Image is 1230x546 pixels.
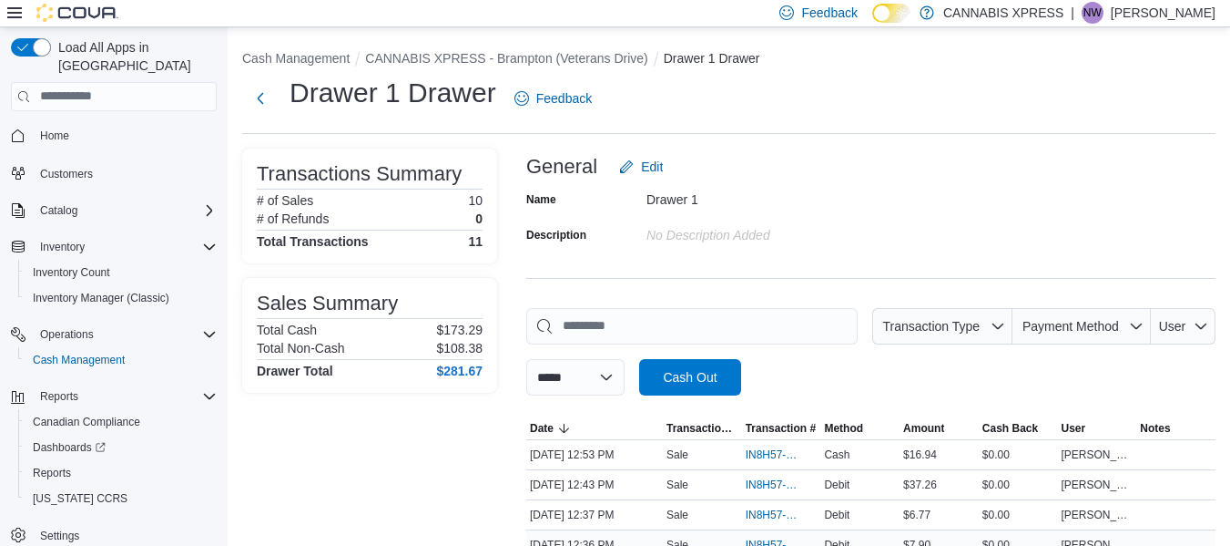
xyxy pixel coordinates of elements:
[257,211,329,226] h6: # of Refunds
[824,508,849,522] span: Debit
[979,474,1058,496] div: $0.00
[982,421,1038,436] span: Cash Back
[639,359,741,396] button: Cash Out
[663,417,742,439] button: Transaction Type
[33,386,217,407] span: Reports
[1136,417,1215,439] button: Notes
[18,486,224,511] button: [US_STATE] CCRS
[526,474,663,496] div: [DATE] 12:43 PM
[526,308,858,345] input: This is a search bar. As you type, the results lower in the page will automatically filter.
[242,80,279,117] button: Next
[257,323,317,337] h6: Total Cash
[257,364,333,378] h4: Drawer Total
[257,193,313,208] h6: # of Sales
[18,260,224,285] button: Inventory Count
[1159,319,1186,334] span: User
[25,437,113,458] a: Dashboards
[1058,417,1137,439] button: User
[475,211,483,226] p: 0
[526,156,597,178] h3: General
[641,158,663,176] span: Edit
[25,488,135,510] a: [US_STATE] CCRS
[1082,2,1103,24] div: Nathan Wilson
[664,51,760,66] button: Drawer 1 Drawer
[1062,448,1133,462] span: [PERSON_NAME]
[824,421,863,436] span: Method
[18,460,224,486] button: Reports
[33,200,85,221] button: Catalog
[1071,2,1074,24] p: |
[4,384,224,409] button: Reports
[820,417,900,439] button: Method
[365,51,647,66] button: CANNABIS XPRESS - Brampton (Veterans Drive)
[742,417,821,439] button: Transaction #
[33,200,217,221] span: Catalog
[40,389,78,404] span: Reports
[646,185,890,207] div: Drawer 1
[746,474,818,496] button: IN8H57-726836
[25,287,217,309] span: Inventory Manager (Classic)
[979,417,1058,439] button: Cash Back
[33,415,140,429] span: Canadian Compliance
[242,51,350,66] button: Cash Management
[903,421,944,436] span: Amount
[746,421,816,436] span: Transaction #
[18,435,224,460] a: Dashboards
[646,221,890,242] div: No Description added
[746,448,799,462] span: IN8H57-726846
[1140,421,1170,436] span: Notes
[242,49,1215,71] nav: An example of EuiBreadcrumbs
[25,437,217,458] span: Dashboards
[33,236,217,258] span: Inventory
[1022,319,1119,334] span: Payment Method
[33,163,100,185] a: Customers
[903,448,937,462] span: $16.94
[436,323,483,337] p: $173.29
[40,240,85,254] span: Inventory
[4,322,224,347] button: Operations
[18,347,224,373] button: Cash Management
[943,2,1063,24] p: CANNABIS XPRESS
[25,411,217,433] span: Canadian Compliance
[257,293,398,314] h3: Sales Summary
[33,353,125,367] span: Cash Management
[257,234,369,249] h4: Total Transactions
[666,478,688,492] p: Sale
[33,124,217,147] span: Home
[25,287,177,309] a: Inventory Manager (Classic)
[468,193,483,208] p: 10
[526,417,663,439] button: Date
[746,508,799,522] span: IN8H57-726832
[1062,508,1133,522] span: [PERSON_NAME]
[25,349,217,371] span: Cash Management
[1083,2,1102,24] span: NW
[900,417,979,439] button: Amount
[824,478,849,492] span: Debit
[25,462,78,484] a: Reports
[1151,308,1215,345] button: User
[4,122,224,149] button: Home
[436,364,483,378] h4: $281.67
[872,308,1012,345] button: Transaction Type
[290,75,496,111] h1: Drawer 1 Drawer
[40,529,79,543] span: Settings
[257,341,345,355] h6: Total Non-Cash
[33,491,127,506] span: [US_STATE] CCRS
[36,4,118,22] img: Cova
[1062,421,1086,436] span: User
[25,488,217,510] span: Washington CCRS
[872,4,910,23] input: Dark Mode
[40,167,93,181] span: Customers
[25,462,217,484] span: Reports
[746,478,799,492] span: IN8H57-726836
[536,89,592,108] span: Feedback
[746,504,818,526] button: IN8H57-726832
[18,285,224,311] button: Inventory Manager (Classic)
[40,129,69,143] span: Home
[666,421,738,436] span: Transaction Type
[507,80,599,117] a: Feedback
[903,508,930,522] span: $6.77
[25,349,132,371] a: Cash Management
[4,234,224,260] button: Inventory
[903,478,937,492] span: $37.26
